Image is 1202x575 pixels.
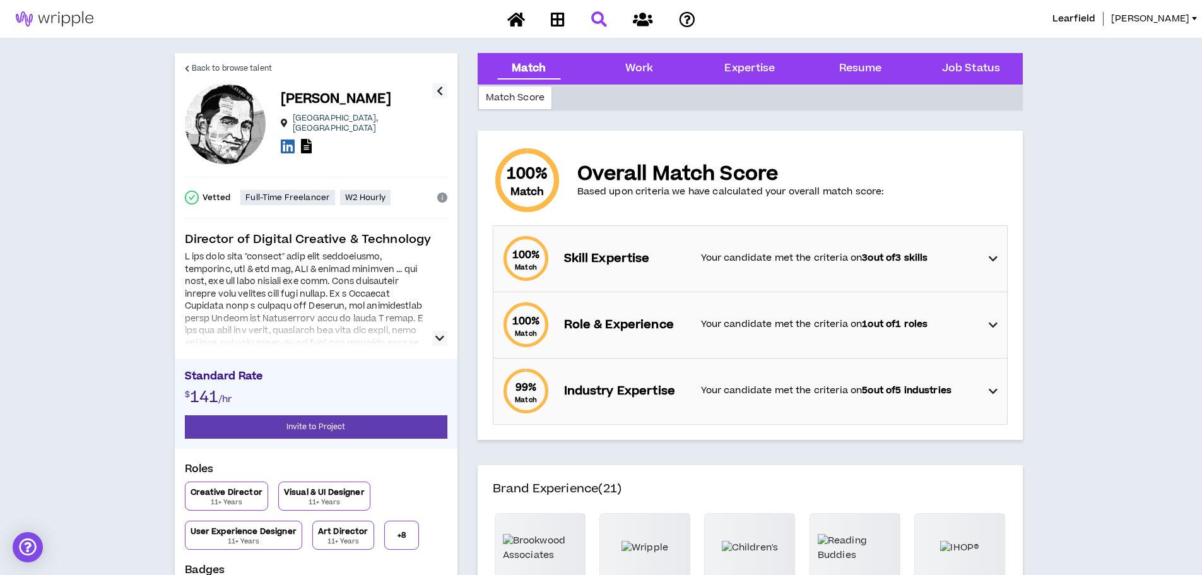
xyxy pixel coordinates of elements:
p: [GEOGRAPHIC_DATA] , [GEOGRAPHIC_DATA] [293,113,432,133]
img: Brookwood Associates [503,534,577,562]
span: 100 % [512,247,540,263]
p: Skill Expertise [564,250,688,268]
img: Children's [722,541,778,555]
span: 141 [190,386,218,408]
p: Industry Expertise [564,382,688,400]
p: Creative Director [191,487,262,497]
small: Match [515,329,537,338]
div: Resume [839,61,882,77]
p: Full-Time Freelancer [245,193,330,203]
span: check-circle [185,191,199,205]
span: 100 % [512,314,540,329]
p: Your candidate met the criteria on [701,317,977,331]
a: Back to browse talent [185,53,272,83]
div: L ips dolo sita "consect" adip elit seddoeiusmo, temporinc, utl & etd mag, ALI & enimad minimven ... [185,251,425,522]
p: Based upon criteria we have calculated your overall match score: [577,186,885,198]
p: Director of Digital Creative & Technology [185,231,447,249]
div: Match [512,61,546,77]
span: 100 % [507,164,548,184]
strong: 1 out of 1 roles [862,317,928,331]
p: + 8 [398,530,406,540]
p: [PERSON_NAME] [281,90,392,108]
img: Wripple [622,541,668,555]
div: Match Score [479,86,552,109]
p: W2 Hourly [345,193,386,203]
p: Your candidate met the criteria on [701,251,977,265]
span: $ [185,389,190,400]
p: 11+ Years [228,536,259,547]
span: Learfield [1052,12,1095,26]
strong: 5 out of 5 industries [862,384,952,397]
div: 100%MatchSkill ExpertiseYour candidate met the criteria on3out of3 skills [493,226,1007,292]
p: Art Director [318,526,368,536]
p: 11+ Years [211,497,242,507]
span: 99 % [516,380,536,395]
span: Back to browse talent [192,62,272,74]
p: Standard Rate [185,369,447,388]
span: [PERSON_NAME] [1111,12,1189,26]
strong: 3 out of 3 skills [862,251,928,264]
p: Your candidate met the criteria on [701,384,977,398]
div: 100%MatchRole & ExperienceYour candidate met the criteria on1out of1 roles [493,292,1007,358]
span: info-circle [437,193,447,203]
p: Overall Match Score [577,163,885,186]
p: 11+ Years [309,497,340,507]
p: Roles [185,461,447,482]
button: Invite to Project [185,415,447,439]
img: Reading Buddies [818,534,892,562]
p: Visual & UI Designer [284,487,365,497]
small: Match [515,395,537,405]
div: Zebbie G. [185,83,266,164]
p: User Experience Designer [191,526,297,536]
div: Expertise [724,61,775,77]
span: /hr [218,393,232,406]
div: Job Status [942,61,1000,77]
button: +8 [384,521,419,550]
div: 99%MatchIndustry ExpertiseYour candidate met the criteria on5out of5 industries [493,359,1007,424]
p: Role & Experience [564,316,688,334]
h4: Brand Experience (21) [493,480,1008,513]
small: Match [515,263,537,272]
div: Open Intercom Messenger [13,532,43,562]
small: Match [510,184,545,199]
p: 11+ Years [327,536,359,547]
div: Work [625,61,654,77]
img: IHOP® [940,541,979,555]
p: Vetted [203,193,231,203]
